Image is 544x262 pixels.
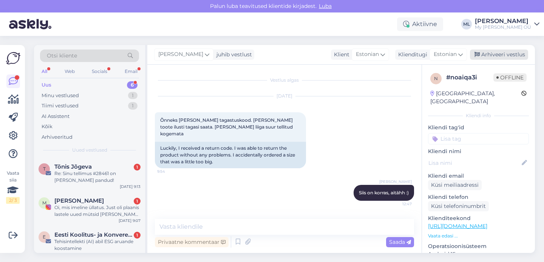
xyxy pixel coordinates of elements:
[475,24,531,30] div: My [PERSON_NAME] OÜ
[120,184,141,189] div: [DATE] 9:13
[6,51,20,65] img: Askly Logo
[430,90,521,105] div: [GEOGRAPHIC_DATA], [GEOGRAPHIC_DATA]
[389,239,411,245] span: Saada
[317,3,334,9] span: Luba
[359,190,409,195] span: Siis on korras, aitähh :)
[119,252,141,257] div: [DATE] 9:01
[428,233,529,239] p: Vaata edasi ...
[157,169,185,174] span: 9:54
[54,163,92,170] span: Tõnis Jõgeva
[72,147,107,153] span: Uued vestlused
[54,170,141,184] div: Re: Sinu tellimus #28461 on [PERSON_NAME] pandud!
[119,218,141,223] div: [DATE] 9:07
[63,67,76,76] div: Web
[428,214,529,222] p: Klienditeekond
[42,92,79,99] div: Minu vestlused
[155,93,414,99] div: [DATE]
[43,166,46,172] span: T
[54,197,104,204] span: Merlin Kalmus
[155,237,229,247] div: Privaatne kommentaar
[128,92,138,99] div: 1
[434,50,457,59] span: Estonian
[331,51,349,59] div: Klient
[461,19,472,29] div: ML
[428,133,529,144] input: Lisa tag
[475,18,531,24] div: [PERSON_NAME]
[40,67,49,76] div: All
[383,201,412,207] span: 12:47
[6,170,20,204] div: Vaata siia
[155,142,306,168] div: Luckily, I received a return code. I was able to return the product without any problems. I accid...
[134,232,141,239] div: 1
[42,102,79,110] div: Tiimi vestlused
[6,197,20,204] div: 2 / 3
[428,223,487,229] a: [URL][DOMAIN_NAME]
[134,198,141,205] div: 1
[428,147,529,155] p: Kliendi nimi
[127,81,138,89] div: 6
[397,17,443,31] div: Aktiivne
[90,67,109,76] div: Socials
[160,117,294,136] span: Õnneks [PERSON_NAME] tagastuskood. [PERSON_NAME] toote ilusti tagasi saata. [PERSON_NAME] liiga s...
[213,51,252,59] div: juhib vestlust
[155,77,414,84] div: Vestlus algas
[54,204,141,218] div: Oi, mis imeline üllatus. Just oli plaanis lastele uued mütsid [PERSON_NAME] osta. 🥳😊🥰
[475,18,539,30] a: [PERSON_NAME]My [PERSON_NAME] OÜ
[43,234,46,240] span: E
[428,242,529,250] p: Operatsioonisüsteem
[379,179,412,184] span: [PERSON_NAME]
[434,76,438,81] span: n
[134,164,141,171] div: 1
[428,112,529,119] div: Kliendi info
[42,200,46,206] span: M
[470,50,528,60] div: Arhiveeri vestlus
[428,193,529,201] p: Kliendi telefon
[128,102,138,110] div: 1
[428,172,529,180] p: Kliendi email
[42,133,73,141] div: Arhiveeritud
[428,180,482,190] div: Küsi meiliaadressi
[428,159,520,167] input: Lisa nimi
[446,73,493,82] div: # noaiqa3i
[493,73,527,82] span: Offline
[54,231,133,238] span: Eesti Koolitus- ja Konverentsikeskus
[47,52,77,60] span: Otsi kliente
[42,123,53,130] div: Kõik
[42,81,51,89] div: Uus
[395,51,427,59] div: Klienditugi
[428,201,489,211] div: Küsi telefoninumbrit
[158,50,203,59] span: [PERSON_NAME]
[428,250,529,258] p: Android 15
[42,113,70,120] div: AI Assistent
[428,124,529,132] p: Kliendi tag'id
[54,238,141,252] div: Tehisintellekti (AI) abil ESG aruande koostamine
[356,50,379,59] span: Estonian
[123,67,139,76] div: Email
